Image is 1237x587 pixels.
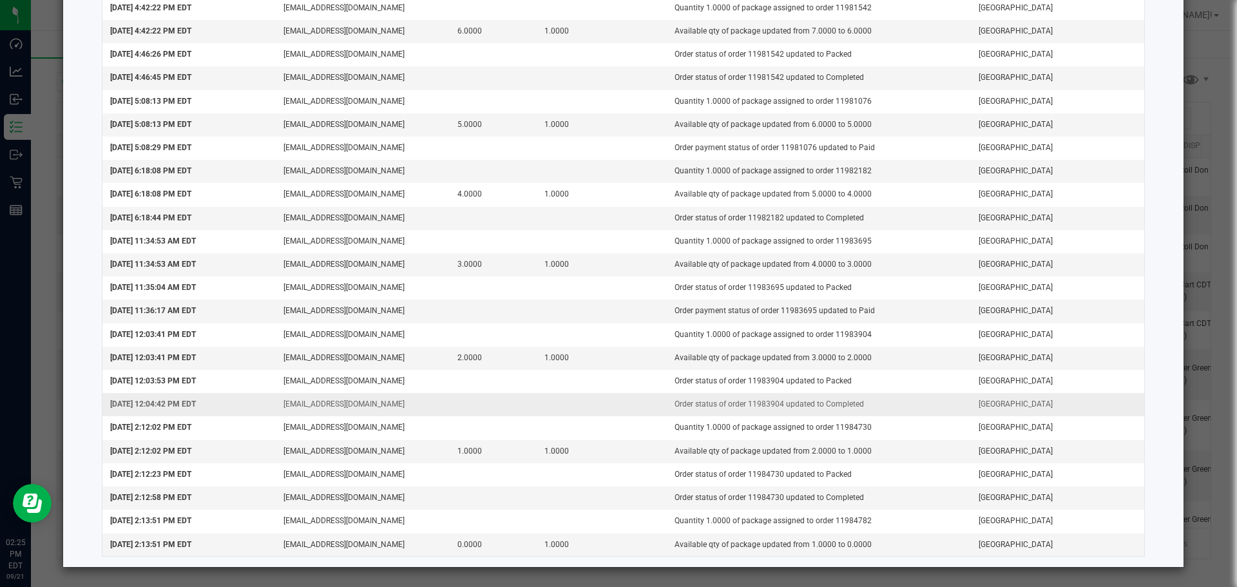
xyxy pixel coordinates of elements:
td: [GEOGRAPHIC_DATA] [971,207,1145,230]
span: [DATE] 4:46:26 PM EDT [110,50,191,59]
td: [EMAIL_ADDRESS][DOMAIN_NAME] [276,370,450,393]
td: [GEOGRAPHIC_DATA] [971,253,1145,276]
span: [DATE] 2:13:51 PM EDT [110,516,191,525]
td: [EMAIL_ADDRESS][DOMAIN_NAME] [276,183,450,206]
td: Order status of order 11983904 updated to Completed [667,393,971,416]
td: [EMAIL_ADDRESS][DOMAIN_NAME] [276,486,450,510]
td: Quantity 1.0000 of package assigned to order 11984730 [667,416,971,439]
td: Available qty of package updated from 5.0000 to 4.0000 [667,183,971,206]
td: Available qty of package updated from 3.0000 to 2.0000 [667,347,971,370]
td: [GEOGRAPHIC_DATA] [971,230,1145,253]
td: 0.0000 [450,534,537,556]
td: [EMAIL_ADDRESS][DOMAIN_NAME] [276,253,450,276]
td: Order payment status of order 11981076 updated to Paid [667,137,971,160]
td: [EMAIL_ADDRESS][DOMAIN_NAME] [276,113,450,137]
td: Order status of order 11984730 updated to Packed [667,463,971,486]
span: [DATE] 12:03:41 PM EDT [110,353,196,362]
span: [DATE] 11:36:17 AM EDT [110,306,196,315]
td: 1.0000 [537,20,667,43]
td: [EMAIL_ADDRESS][DOMAIN_NAME] [276,276,450,300]
span: [DATE] 2:12:02 PM EDT [110,423,191,432]
td: 6.0000 [450,20,537,43]
span: [DATE] 12:03:41 PM EDT [110,330,196,339]
td: 1.0000 [537,113,667,137]
td: Order status of order 11981542 updated to Packed [667,43,971,66]
td: [GEOGRAPHIC_DATA] [971,160,1145,183]
td: 2.0000 [450,347,537,370]
td: 1.0000 [537,347,667,370]
td: Order status of order 11982182 updated to Completed [667,207,971,230]
iframe: Resource center [13,484,52,523]
td: [EMAIL_ADDRESS][DOMAIN_NAME] [276,463,450,486]
td: [GEOGRAPHIC_DATA] [971,486,1145,510]
td: [GEOGRAPHIC_DATA] [971,113,1145,137]
span: [DATE] 2:12:23 PM EDT [110,470,191,479]
span: [DATE] 4:46:45 PM EDT [110,73,191,82]
td: [EMAIL_ADDRESS][DOMAIN_NAME] [276,510,450,533]
td: Available qty of package updated from 7.0000 to 6.0000 [667,20,971,43]
span: [DATE] 4:42:22 PM EDT [110,26,191,35]
span: [DATE] 6:18:44 PM EDT [110,213,191,222]
td: Available qty of package updated from 4.0000 to 3.0000 [667,253,971,276]
td: Quantity 1.0000 of package assigned to order 11983904 [667,323,971,347]
td: [EMAIL_ADDRESS][DOMAIN_NAME] [276,20,450,43]
td: Quantity 1.0000 of package assigned to order 11981076 [667,90,971,113]
td: [GEOGRAPHIC_DATA] [971,534,1145,556]
span: [DATE] 11:34:53 AM EDT [110,236,196,245]
td: Order payment status of order 11983695 updated to Paid [667,300,971,323]
span: [DATE] 5:08:13 PM EDT [110,120,191,129]
td: 5.0000 [450,113,537,137]
td: [GEOGRAPHIC_DATA] [971,510,1145,533]
td: [GEOGRAPHIC_DATA] [971,300,1145,323]
td: [EMAIL_ADDRESS][DOMAIN_NAME] [276,393,450,416]
td: 3.0000 [450,253,537,276]
td: [EMAIL_ADDRESS][DOMAIN_NAME] [276,90,450,113]
td: [GEOGRAPHIC_DATA] [971,90,1145,113]
td: [EMAIL_ADDRESS][DOMAIN_NAME] [276,416,450,439]
td: [GEOGRAPHIC_DATA] [971,276,1145,300]
td: [EMAIL_ADDRESS][DOMAIN_NAME] [276,137,450,160]
td: [EMAIL_ADDRESS][DOMAIN_NAME] [276,347,450,370]
td: Available qty of package updated from 6.0000 to 5.0000 [667,113,971,137]
td: [GEOGRAPHIC_DATA] [971,347,1145,370]
span: [DATE] 11:35:04 AM EDT [110,283,196,292]
span: [DATE] 2:12:02 PM EDT [110,447,191,456]
td: Available qty of package updated from 2.0000 to 1.0000 [667,440,971,463]
td: [EMAIL_ADDRESS][DOMAIN_NAME] [276,440,450,463]
td: 1.0000 [537,440,667,463]
td: [GEOGRAPHIC_DATA] [971,440,1145,463]
td: 1.0000 [450,440,537,463]
td: 1.0000 [537,253,667,276]
td: [GEOGRAPHIC_DATA] [971,370,1145,393]
span: [DATE] 12:03:53 PM EDT [110,376,196,385]
td: Quantity 1.0000 of package assigned to order 11983695 [667,230,971,253]
span: [DATE] 11:34:53 AM EDT [110,260,196,269]
span: [DATE] 6:18:08 PM EDT [110,189,191,198]
td: [GEOGRAPHIC_DATA] [971,463,1145,486]
td: Quantity 1.0000 of package assigned to order 11984782 [667,510,971,533]
td: 4.0000 [450,183,537,206]
td: [EMAIL_ADDRESS][DOMAIN_NAME] [276,323,450,347]
td: [EMAIL_ADDRESS][DOMAIN_NAME] [276,43,450,66]
td: [GEOGRAPHIC_DATA] [971,416,1145,439]
td: [EMAIL_ADDRESS][DOMAIN_NAME] [276,534,450,556]
td: [GEOGRAPHIC_DATA] [971,43,1145,66]
span: [DATE] 6:18:08 PM EDT [110,166,191,175]
span: [DATE] 12:04:42 PM EDT [110,399,196,409]
span: [DATE] 2:12:58 PM EDT [110,493,191,502]
span: [DATE] 2:13:51 PM EDT [110,540,191,549]
td: [GEOGRAPHIC_DATA] [971,137,1145,160]
span: [DATE] 4:42:22 PM EDT [110,3,191,12]
td: [GEOGRAPHIC_DATA] [971,20,1145,43]
td: Available qty of package updated from 1.0000 to 0.0000 [667,534,971,556]
td: [GEOGRAPHIC_DATA] [971,393,1145,416]
td: [EMAIL_ADDRESS][DOMAIN_NAME] [276,66,450,90]
td: Order status of order 11983695 updated to Packed [667,276,971,300]
td: Order status of order 11984730 updated to Completed [667,486,971,510]
td: [GEOGRAPHIC_DATA] [971,66,1145,90]
td: [EMAIL_ADDRESS][DOMAIN_NAME] [276,207,450,230]
td: [GEOGRAPHIC_DATA] [971,183,1145,206]
td: [EMAIL_ADDRESS][DOMAIN_NAME] [276,160,450,183]
td: Quantity 1.0000 of package assigned to order 11982182 [667,160,971,183]
td: 1.0000 [537,534,667,556]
